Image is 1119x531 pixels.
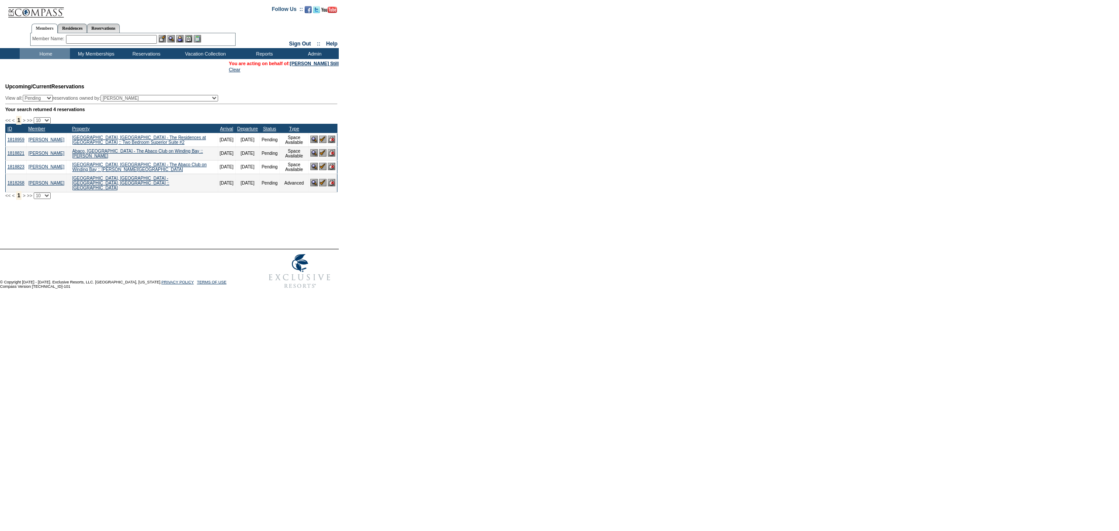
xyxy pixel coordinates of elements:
[72,176,169,190] a: [GEOGRAPHIC_DATA], [GEOGRAPHIC_DATA] - [GEOGRAPHIC_DATA], [GEOGRAPHIC_DATA] :: [GEOGRAPHIC_DATA]
[120,48,170,59] td: Reservations
[5,193,10,198] span: <<
[218,160,235,174] td: [DATE]
[5,107,337,112] div: Your search returned 4 reservations
[170,48,238,59] td: Vacation Collection
[319,149,327,157] img: Confirm Reservation
[28,151,64,156] a: [PERSON_NAME]
[260,174,280,192] td: Pending
[32,35,66,42] div: Member Name:
[260,133,280,147] td: Pending
[70,48,120,59] td: My Memberships
[218,147,235,160] td: [DATE]
[161,280,194,284] a: PRIVACY POLICY
[328,163,335,170] img: Cancel Reservation
[236,133,260,147] td: [DATE]
[229,67,240,72] a: Clear
[28,137,64,142] a: [PERSON_NAME]
[12,193,14,198] span: <
[72,135,206,145] a: [GEOGRAPHIC_DATA], [GEOGRAPHIC_DATA] - The Residences at [GEOGRAPHIC_DATA] :: Two Bedroom Superio...
[290,61,339,66] a: [PERSON_NAME] Still
[87,24,120,33] a: Reservations
[236,160,260,174] td: [DATE]
[238,48,288,59] td: Reports
[28,164,64,169] a: [PERSON_NAME]
[310,149,318,157] img: View Reservation
[58,24,87,33] a: Residences
[310,179,318,186] img: View Reservation
[321,9,337,14] a: Subscribe to our YouTube Channel
[28,126,45,131] a: Member
[319,136,327,143] img: Confirm Reservation
[167,35,175,42] img: View
[185,35,192,42] img: Reservations
[220,126,233,131] a: Arrival
[229,61,339,66] span: You are acting on behalf of:
[28,181,64,185] a: [PERSON_NAME]
[5,95,222,101] div: View all: reservations owned by:
[260,147,280,160] td: Pending
[261,249,339,293] img: Exclusive Resorts
[310,163,318,170] img: View Reservation
[288,48,339,59] td: Admin
[72,149,203,158] a: Abaco, [GEOGRAPHIC_DATA] - The Abaco Club on Winding Bay :: [PERSON_NAME]
[280,160,309,174] td: Space Available
[20,48,70,59] td: Home
[27,193,32,198] span: >>
[317,41,320,47] span: ::
[321,7,337,13] img: Subscribe to our YouTube Channel
[236,174,260,192] td: [DATE]
[23,193,25,198] span: >
[176,35,184,42] img: Impersonate
[12,118,14,123] span: <
[319,163,327,170] img: Confirm Reservation
[23,118,25,123] span: >
[313,6,320,13] img: Follow us on Twitter
[280,174,309,192] td: Advanced
[218,174,235,192] td: [DATE]
[27,118,32,123] span: >>
[5,84,51,90] span: Upcoming/Current
[328,149,335,157] img: Cancel Reservation
[7,164,24,169] a: 1818823
[289,126,299,131] a: Type
[280,147,309,160] td: Space Available
[328,136,335,143] img: Cancel Reservation
[194,35,201,42] img: b_calculator.gif
[328,179,335,186] img: Cancel Reservation
[7,126,12,131] a: ID
[319,179,327,186] img: Confirm Reservation
[5,84,84,90] span: Reservations
[16,191,22,200] span: 1
[159,35,166,42] img: b_edit.gif
[305,6,312,13] img: Become our fan on Facebook
[260,160,280,174] td: Pending
[313,9,320,14] a: Follow us on Twitter
[7,137,24,142] a: 1818959
[305,9,312,14] a: Become our fan on Facebook
[310,136,318,143] img: View Reservation
[7,151,24,156] a: 1818821
[72,162,207,172] a: [GEOGRAPHIC_DATA], [GEOGRAPHIC_DATA] - The Abaco Club on Winding Bay :: [PERSON_NAME][GEOGRAPHIC_...
[16,116,22,125] span: 1
[326,41,337,47] a: Help
[5,118,10,123] span: <<
[289,41,311,47] a: Sign Out
[72,126,90,131] a: Property
[280,133,309,147] td: Space Available
[236,147,260,160] td: [DATE]
[197,280,227,284] a: TERMS OF USE
[263,126,276,131] a: Status
[7,181,24,185] a: 1818268
[237,126,258,131] a: Departure
[31,24,58,33] a: Members
[272,5,303,16] td: Follow Us ::
[218,133,235,147] td: [DATE]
